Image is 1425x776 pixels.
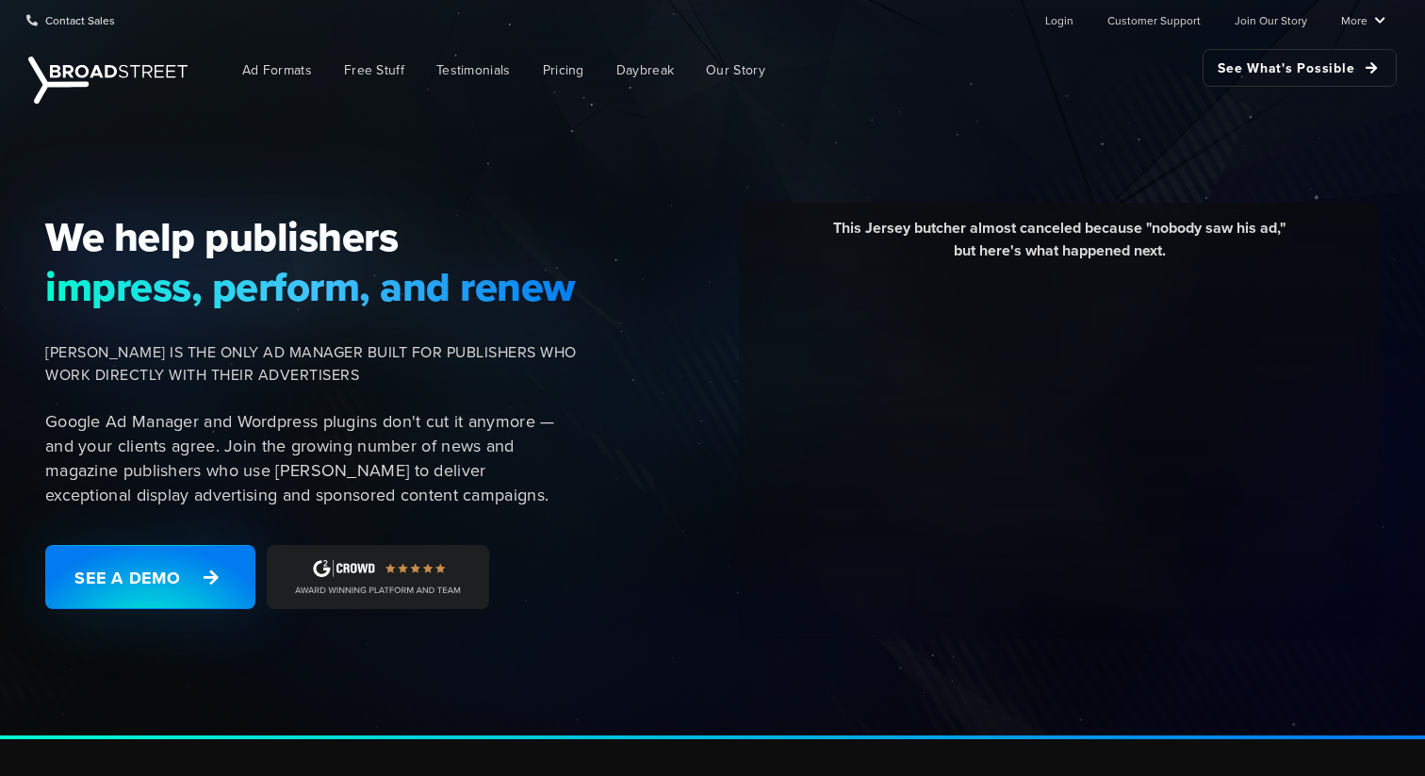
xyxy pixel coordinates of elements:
[330,49,418,91] a: Free Stuff
[692,49,779,91] a: Our Story
[45,341,577,387] span: [PERSON_NAME] IS THE ONLY AD MANAGER BUILT FOR PUBLISHERS WHO WORK DIRECTLY WITH THEIR ADVERTISERS
[602,49,688,91] a: Daybreak
[242,60,312,80] span: Ad Formats
[543,60,584,80] span: Pricing
[26,1,115,39] a: Contact Sales
[422,49,525,91] a: Testimonials
[28,57,188,104] img: Broadstreet | The Ad Manager for Small Publishers
[1235,1,1307,39] a: Join Our Story
[1341,1,1385,39] a: More
[228,49,326,91] a: Ad Formats
[706,60,765,80] span: Our Story
[45,262,577,311] span: impress, perform, and renew
[344,60,404,80] span: Free Stuff
[198,40,1397,101] nav: Main
[753,217,1366,276] div: This Jersey butcher almost canceled because "nobody saw his ad," but here's what happened next.
[753,276,1366,620] iframe: YouTube video player
[1203,49,1397,87] a: See What's Possible
[45,409,577,507] p: Google Ad Manager and Wordpress plugins don't cut it anymore — and your clients agree. Join the g...
[45,545,255,609] a: See a Demo
[1107,1,1201,39] a: Customer Support
[529,49,598,91] a: Pricing
[45,212,577,261] span: We help publishers
[1045,1,1073,39] a: Login
[436,60,511,80] span: Testimonials
[616,60,674,80] span: Daybreak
